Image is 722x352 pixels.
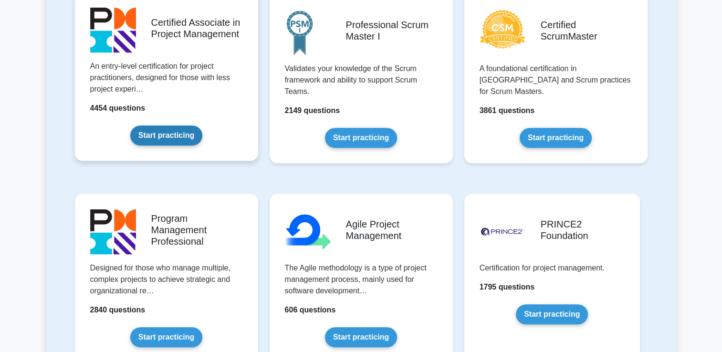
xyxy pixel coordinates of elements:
a: Start practicing [130,125,202,145]
a: Start practicing [325,327,397,347]
a: Start practicing [325,128,397,148]
a: Start practicing [130,327,202,347]
a: Start practicing [520,128,592,148]
a: Start practicing [516,304,588,324]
